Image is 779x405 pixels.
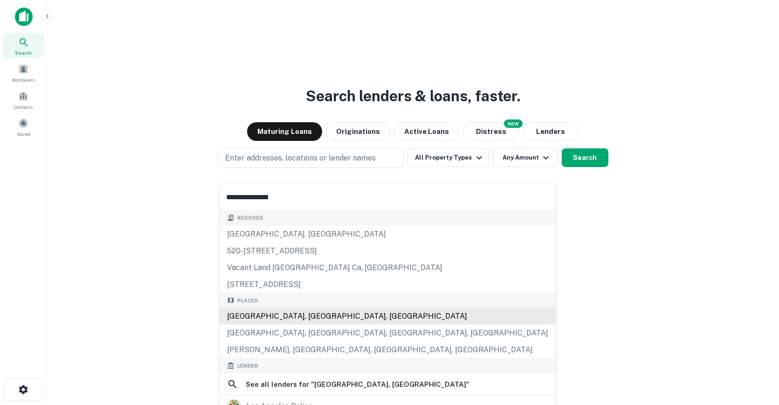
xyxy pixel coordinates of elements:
[3,114,44,140] a: Saved
[217,148,404,168] button: Enter addresses, locations or lender names
[3,33,44,58] a: Search
[523,122,579,141] button: Lenders
[220,242,556,259] div: 520-[STREET_ADDRESS]
[14,103,33,111] span: Contacts
[220,225,556,242] div: [GEOGRAPHIC_DATA], [GEOGRAPHIC_DATA]
[220,259,556,276] div: vacant land [GEOGRAPHIC_DATA] ca, [GEOGRAPHIC_DATA]
[220,276,556,293] div: [STREET_ADDRESS]
[3,87,44,112] a: Contacts
[225,153,376,164] p: Enter addresses, locations or lender names
[306,85,520,107] h3: Search lenders & loans, faster.
[246,378,469,390] h6: See all lenders for " [GEOGRAPHIC_DATA], [GEOGRAPHIC_DATA] "
[237,362,258,370] span: Lender
[504,119,523,128] div: NEW
[220,325,556,342] div: [GEOGRAPHIC_DATA], [GEOGRAPHIC_DATA], [GEOGRAPHIC_DATA], [GEOGRAPHIC_DATA]
[15,7,33,26] img: capitalize-icon.png
[407,148,489,167] button: All Property Types
[17,130,30,138] span: Saved
[326,122,390,141] button: Originations
[220,342,556,358] div: [PERSON_NAME], [GEOGRAPHIC_DATA], [GEOGRAPHIC_DATA], [GEOGRAPHIC_DATA]
[3,60,44,85] a: Borrowers
[732,330,779,375] iframe: Chat Widget
[247,122,322,141] button: Maturing Loans
[220,308,556,325] div: [GEOGRAPHIC_DATA], [GEOGRAPHIC_DATA], [GEOGRAPHIC_DATA]
[562,148,608,167] button: Search
[237,214,263,222] span: Records
[12,76,34,84] span: Borrowers
[394,122,459,141] button: Active Loans
[15,49,32,56] span: Search
[493,148,558,167] button: Any Amount
[463,122,519,141] button: Search distressed loans with lien and other non-mortgage details.
[237,296,258,304] span: Places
